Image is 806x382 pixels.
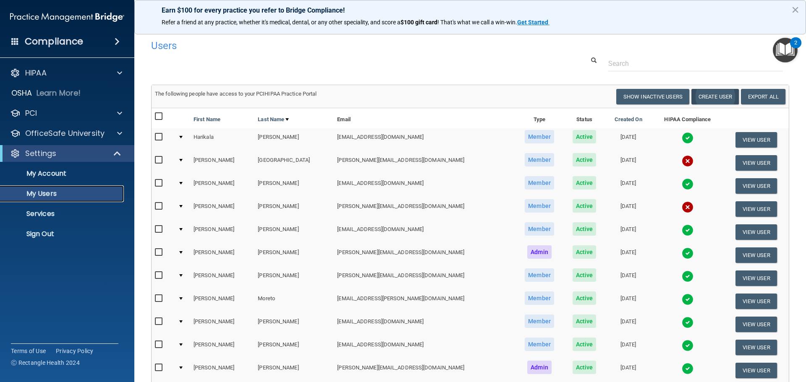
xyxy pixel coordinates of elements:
a: Export All [741,89,785,104]
td: [PERSON_NAME] [190,267,254,290]
span: Admin [527,245,552,259]
a: First Name [194,114,220,125]
h4: Compliance [25,36,83,47]
td: [PERSON_NAME] [254,128,334,151]
button: View User [735,340,777,355]
p: My Account [5,169,120,178]
a: OfficeSafe University [10,128,122,138]
strong: $100 gift card [400,19,437,26]
td: [PERSON_NAME] [254,267,334,290]
p: OfficeSafe University [25,128,105,138]
td: [EMAIL_ADDRESS][DOMAIN_NAME] [334,313,515,336]
a: HIPAA [10,68,122,78]
td: [PERSON_NAME] [254,336,334,359]
button: Create User [691,89,739,104]
button: View User [735,270,777,286]
img: tick.e7d51cea.svg [682,224,693,236]
td: [PERSON_NAME] [190,336,254,359]
strong: Get Started [517,19,548,26]
td: [DATE] [605,128,652,151]
td: [PERSON_NAME] [190,174,254,197]
p: Services [5,210,120,218]
input: Search [608,56,783,71]
td: [EMAIL_ADDRESS][DOMAIN_NAME] [334,128,515,151]
span: Active [573,314,597,328]
th: Email [334,108,515,128]
td: [PERSON_NAME] [190,290,254,313]
td: [DATE] [605,197,652,221]
a: Get Started [517,19,550,26]
a: PCI [10,108,122,118]
p: Earn $100 for every practice you refer to Bridge Compliance! [162,6,779,14]
td: [PERSON_NAME][EMAIL_ADDRESS][DOMAIN_NAME] [334,151,515,174]
td: [PERSON_NAME][EMAIL_ADDRESS][DOMAIN_NAME] [334,267,515,290]
a: Privacy Policy [56,347,94,355]
td: [EMAIL_ADDRESS][DOMAIN_NAME] [334,174,515,197]
td: [DATE] [605,313,652,336]
button: View User [735,363,777,378]
img: tick.e7d51cea.svg [682,363,693,374]
span: Active [573,268,597,282]
span: Member [525,338,554,351]
span: ! That's what we call a win-win. [437,19,517,26]
span: Active [573,199,597,213]
td: [EMAIL_ADDRESS][DOMAIN_NAME] [334,336,515,359]
button: View User [735,155,777,171]
td: [PERSON_NAME] [254,313,334,336]
button: Close [791,3,799,16]
h4: Users [151,40,518,51]
button: Show Inactive Users [616,89,689,104]
td: [PERSON_NAME][EMAIL_ADDRESS][DOMAIN_NAME] [334,244,515,267]
td: [PERSON_NAME] [190,197,254,221]
span: Member [525,314,554,328]
a: Created On [615,114,642,125]
img: cross.ca9f0e7f.svg [682,201,693,213]
button: View User [735,317,777,332]
p: My Users [5,190,120,198]
button: View User [735,294,777,309]
button: View User [735,178,777,194]
img: cross.ca9f0e7f.svg [682,155,693,167]
td: [PERSON_NAME] [254,221,334,244]
span: Member [525,130,554,143]
span: Refer a friend at any practice, whether it's medical, dental, or any other speciality, and score a [162,19,400,26]
span: Active [573,176,597,190]
td: [DATE] [605,359,652,382]
span: Admin [527,361,552,374]
td: [DATE] [605,221,652,244]
button: View User [735,224,777,240]
td: [PERSON_NAME][EMAIL_ADDRESS][DOMAIN_NAME] [334,197,515,221]
td: [PERSON_NAME] [254,174,334,197]
td: [PERSON_NAME] [190,244,254,267]
td: [PERSON_NAME] [254,359,334,382]
span: Member [525,199,554,213]
span: Active [573,291,597,305]
button: Open Resource Center, 2 new notifications [773,38,798,62]
span: Active [573,338,597,351]
img: tick.e7d51cea.svg [682,294,693,305]
td: [PERSON_NAME] [254,197,334,221]
button: View User [735,247,777,263]
th: Status [564,108,605,128]
span: Member [525,153,554,166]
td: [PERSON_NAME] [190,221,254,244]
span: Member [525,222,554,236]
img: tick.e7d51cea.svg [682,317,693,328]
td: [PERSON_NAME][EMAIL_ADDRESS][DOMAIN_NAME] [334,359,515,382]
div: 2 [794,43,797,54]
td: [PERSON_NAME] [190,313,254,336]
span: Active [573,361,597,374]
p: HIPAA [25,68,47,78]
a: Last Name [258,114,289,125]
span: Member [525,268,554,282]
img: tick.e7d51cea.svg [682,270,693,282]
td: [DATE] [605,267,652,290]
td: [PERSON_NAME] [190,359,254,382]
span: Ⓒ Rectangle Health 2024 [11,359,80,367]
span: Active [573,130,597,143]
th: HIPAA Compliance [652,108,723,128]
td: Harikala [190,128,254,151]
button: View User [735,132,777,148]
span: Active [573,245,597,259]
p: Sign Out [5,230,120,238]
